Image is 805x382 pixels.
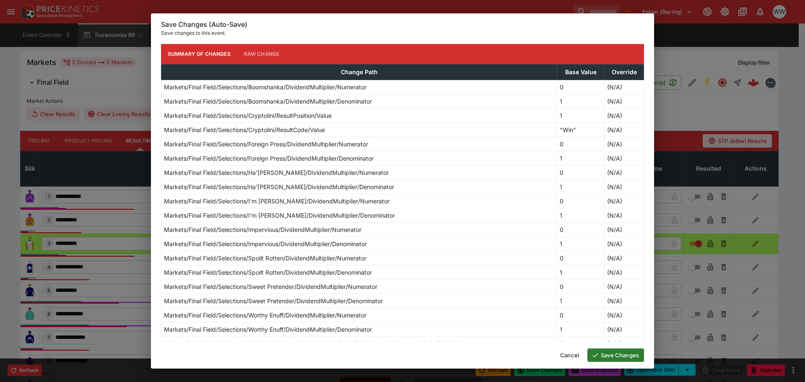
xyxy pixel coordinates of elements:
td: 1 [557,208,605,222]
p: Markets/Final Field/Selections/I'm [PERSON_NAME]/DividendMultiplier/Denominator [164,211,395,220]
td: 0 [557,251,605,265]
td: (N/A) [605,179,644,194]
td: (N/A) [605,236,644,251]
td: 1 [557,322,605,336]
td: 0 [557,137,605,151]
td: 1 [557,236,605,251]
td: 1 [557,179,605,194]
td: (N/A) [605,322,644,336]
button: Save Changes [587,348,644,362]
td: 0 [557,80,605,94]
p: Markets/Final Field/Selections/Impervious/DividendMultiplier/Numerator [164,225,361,234]
p: Markets/Final Field/Selections/Foreign Press/DividendMultiplier/Numerator [164,140,368,148]
td: (N/A) [605,251,644,265]
td: 1 [557,151,605,165]
td: 1 [557,94,605,108]
p: Markets/Final Field/Selections/Ha'[PERSON_NAME]/DividendMultiplier/Denominator [164,182,394,191]
td: (N/A) [605,265,644,279]
p: Markets/Final Field/Selections/Worthy Enuff/DividendMultiplier/Numerator [164,311,366,320]
p: Markets/Final Field/Selections/Cryptolini/ResultCode/Value [164,125,325,134]
td: "Win" [557,122,605,137]
p: Markets/Final Field/Selections/Spoilt Rotten/DividendMultiplier/Denominator [164,268,372,277]
p: Markets/Final Field/Selections/Boomshanka/DividendMultiplier/Numerator [164,83,366,91]
td: (N/A) [605,294,644,308]
td: (N/A) [605,122,644,137]
td: (N/A) [605,222,644,236]
td: (N/A) [605,137,644,151]
td: 0 [557,194,605,208]
button: Summary of Changes [161,44,237,64]
h6: Save Changes (Auto-Save) [161,20,644,29]
p: Markets/Final Field/Selections/Cryptolini/ResultPosition/Value [164,111,332,120]
td: 0 [557,308,605,322]
td: (N/A) [605,94,644,108]
p: Markets/Final Field/Selections/Impervious/DividendMultiplier/Denominator [164,239,367,248]
p: Markets/Final Field/Selections/Spoilt Rotten/DividendMultiplier/Numerator [164,254,366,262]
p: Markets/Final Field/Selections/I'm [PERSON_NAME]/DividendMultiplier/Numerator [164,197,390,205]
td: (N/A) [605,208,644,222]
th: Change Path [161,64,557,80]
p: Save changes to this event. [161,29,644,37]
p: Markets/Final Field/Selections/Boomshanka/DividendMultiplier/Denominator [164,97,372,106]
td: 0 [557,222,605,236]
td: (N/A) [605,165,644,179]
td: 0 [557,279,605,294]
th: Override [605,64,644,80]
p: Markets/Final Field/Selections/Sweet Pretender/DividendMultiplier/Numerator [164,282,377,291]
td: 0 [557,165,605,179]
td: 1 [557,265,605,279]
td: (N/A) [605,151,644,165]
p: Markets/Live Racing/Selections/All Other Runners (excludes 3, 5, 6, 9)/AdjustmentParameters/Win/R... [164,339,467,348]
td: 1 [557,294,605,308]
td: (N/A) [605,336,644,351]
th: Base Value [557,64,605,80]
p: Markets/Final Field/Selections/Ha'[PERSON_NAME]/DividendMultiplier/Numerator [164,168,389,177]
p: Markets/Final Field/Selections/Foreign Press/DividendMultiplier/Denominator [164,154,374,163]
p: Markets/Final Field/Selections/Sweet Pretender/DividendMultiplier/Denominator [164,296,383,305]
button: Raw Change [237,44,286,64]
td: 5 [557,336,605,351]
td: (N/A) [605,108,644,122]
td: (N/A) [605,308,644,322]
td: (N/A) [605,194,644,208]
td: (N/A) [605,80,644,94]
button: Cancel [555,348,584,362]
td: (N/A) [605,279,644,294]
td: 1 [557,108,605,122]
p: Markets/Final Field/Selections/Worthy Enuff/DividendMultiplier/Denominator [164,325,372,334]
